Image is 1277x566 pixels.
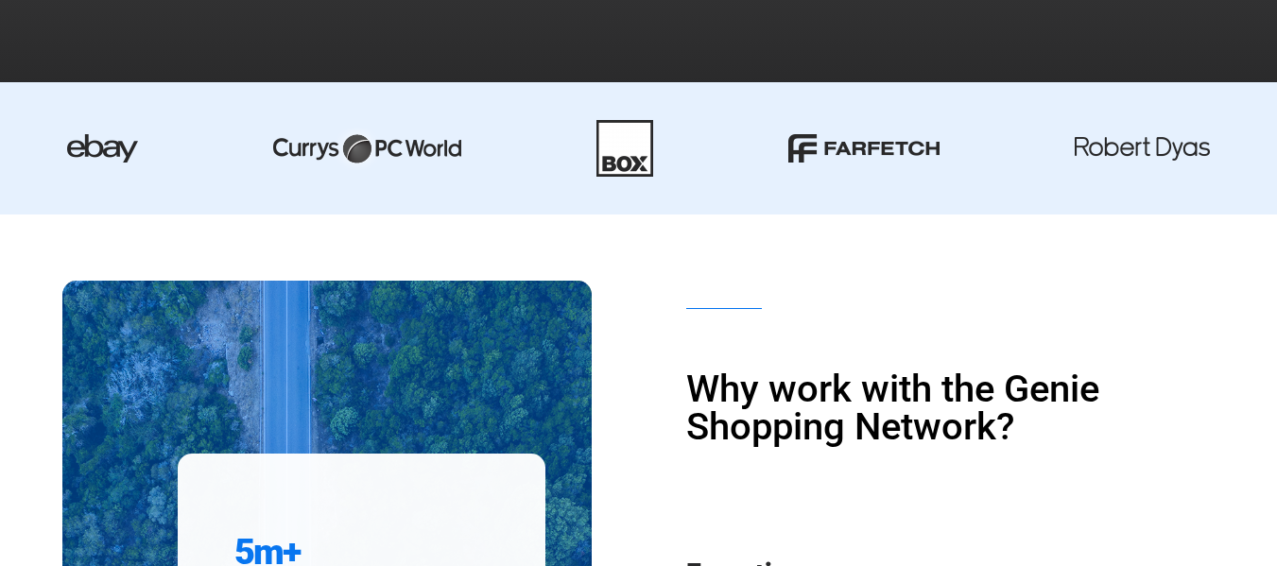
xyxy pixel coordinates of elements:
img: Box-01 [596,120,653,177]
h1: Why work with the Genie Shopping Network? [686,370,1216,446]
img: robert dyas [1075,137,1210,161]
img: ebay-dark [67,134,138,163]
img: farfetch-01 [788,134,940,163]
